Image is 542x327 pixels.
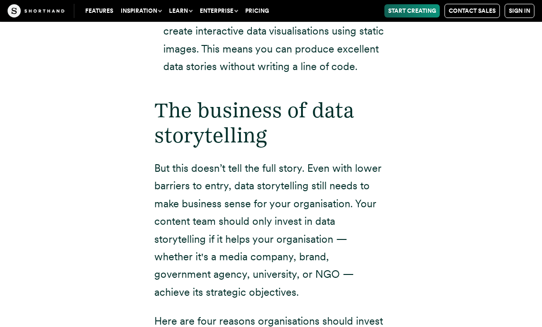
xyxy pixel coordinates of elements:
img: The Craft [8,4,64,18]
button: Enterprise [196,4,241,18]
h2: The business of data storytelling [154,98,388,148]
button: Learn [165,4,196,18]
p: But this doesn’t tell the full story. Even with lower barriers to entry, data storytelling still ... [154,159,388,301]
a: Pricing [241,4,273,18]
a: Sign in [505,4,534,18]
a: Start Creating [384,4,440,18]
a: Features [81,4,117,18]
a: Contact Sales [444,4,500,18]
button: Inspiration [117,4,165,18]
